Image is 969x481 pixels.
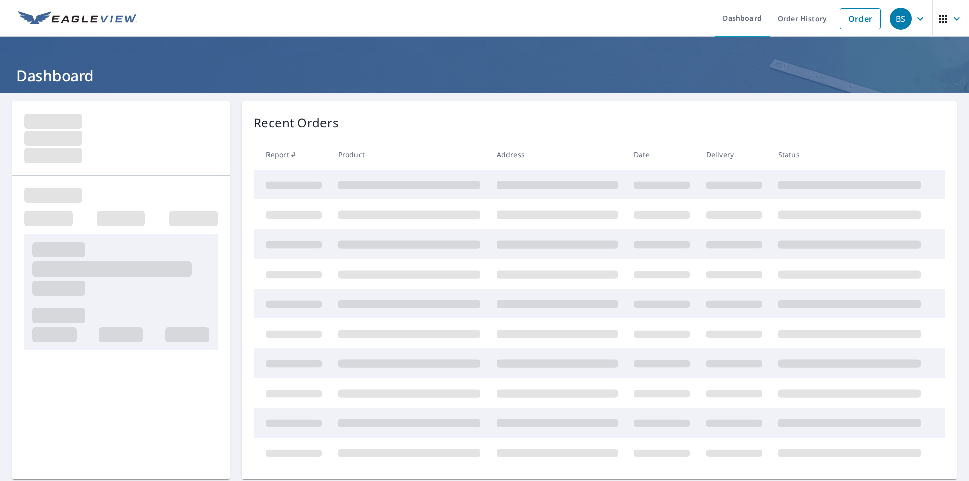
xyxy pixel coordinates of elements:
th: Report # [254,140,330,170]
a: Order [840,8,881,29]
h1: Dashboard [12,65,957,86]
th: Delivery [698,140,770,170]
th: Date [626,140,698,170]
th: Product [330,140,489,170]
img: EV Logo [18,11,137,26]
div: BS [890,8,912,30]
p: Recent Orders [254,114,339,132]
th: Status [770,140,929,170]
th: Address [489,140,626,170]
